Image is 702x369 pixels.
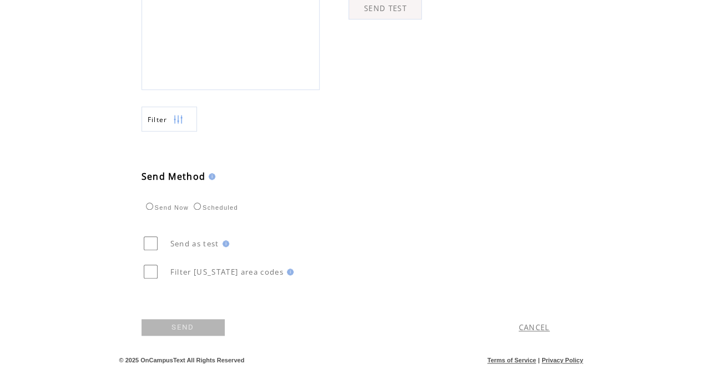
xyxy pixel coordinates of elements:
[538,357,539,363] span: |
[173,107,183,132] img: filters.png
[146,203,153,210] input: Send Now
[219,240,229,247] img: help.gif
[487,357,536,363] a: Terms of Service
[519,322,550,332] a: CANCEL
[119,357,245,363] span: © 2025 OnCampusText All Rights Reserved
[170,239,219,249] span: Send as test
[142,319,225,336] a: SEND
[205,173,215,180] img: help.gif
[148,115,168,124] span: Show filters
[191,204,238,211] label: Scheduled
[542,357,583,363] a: Privacy Policy
[143,204,189,211] label: Send Now
[284,269,294,275] img: help.gif
[142,107,197,132] a: Filter
[194,203,201,210] input: Scheduled
[142,170,206,183] span: Send Method
[170,267,284,277] span: Filter [US_STATE] area codes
